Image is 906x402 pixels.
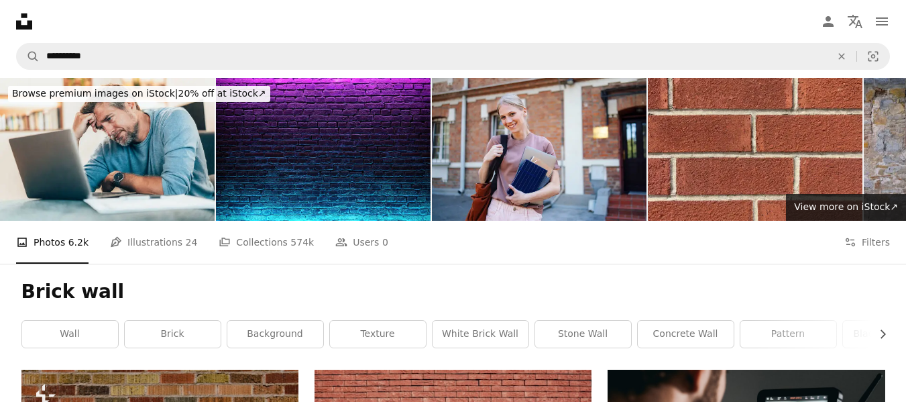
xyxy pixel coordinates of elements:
a: View more on iStock↗ [786,194,906,221]
a: Home — Unsplash [16,13,32,30]
button: Language [842,8,868,35]
form: Find visuals sitewide [16,43,890,70]
button: Search Unsplash [17,44,40,69]
a: Log in / Sign up [815,8,842,35]
img: Smiling Student Holding Books at School Entrance Outdoors [432,78,646,221]
button: Menu [868,8,895,35]
button: Clear [827,44,856,69]
span: View more on iStock ↗ [794,201,898,212]
span: 20% off at iStock ↗ [12,88,266,99]
a: wall [22,321,118,348]
img: Modern futuristic neon lights on old grunge brick wall room background. 3d rendering [216,78,431,221]
a: Illustrations 24 [110,221,197,264]
a: texture [330,321,426,348]
a: background [227,321,323,348]
a: concrete wall [638,321,734,348]
a: pattern [740,321,836,348]
button: Filters [844,221,890,264]
a: Collections 574k [219,221,314,264]
a: white brick wall [433,321,528,348]
span: 574k [290,235,314,250]
span: 24 [186,235,198,250]
span: Browse premium images on iStock | [12,88,178,99]
a: stone wall [535,321,631,348]
span: 0 [382,235,388,250]
a: brick [125,321,221,348]
a: Users 0 [335,221,388,264]
button: Visual search [857,44,889,69]
button: scroll list to the right [870,321,885,348]
h1: Brick wall [21,280,885,304]
img: Brick Wall [648,78,862,221]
